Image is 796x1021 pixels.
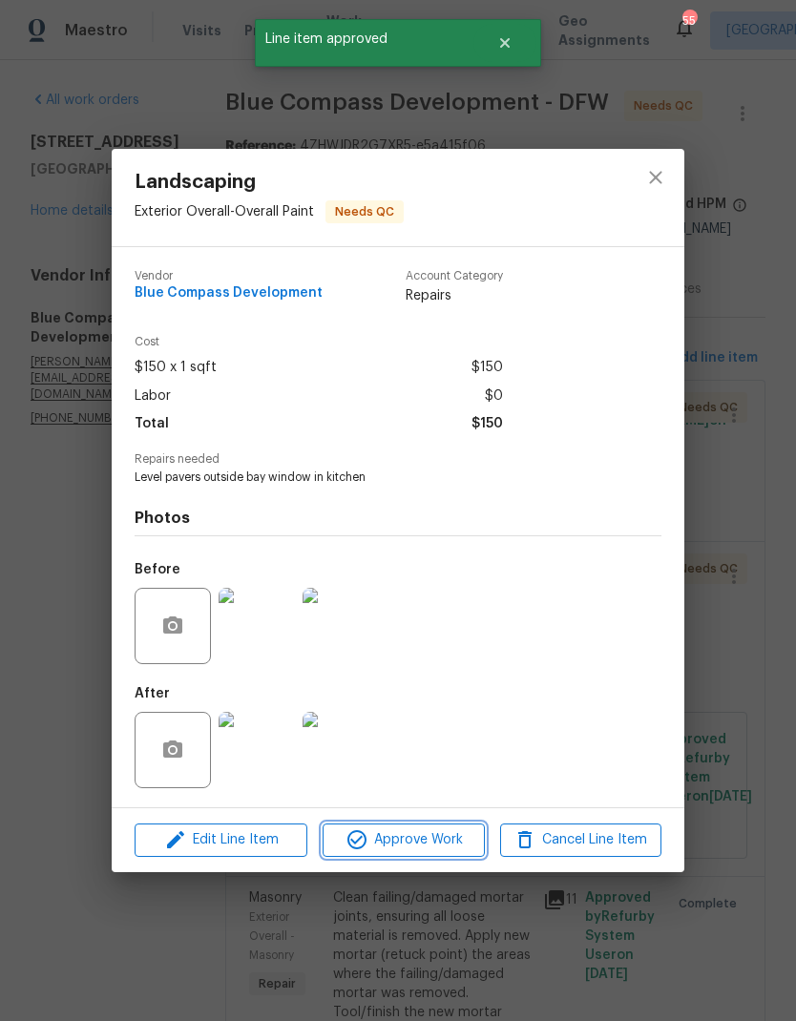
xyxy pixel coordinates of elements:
span: Approve Work [328,828,478,852]
button: Edit Line Item [135,823,307,857]
span: Needs QC [327,202,402,221]
span: $0 [485,383,503,410]
button: close [633,155,679,200]
span: $150 [471,354,503,382]
span: Account Category [406,270,503,282]
h4: Photos [135,509,661,528]
span: Edit Line Item [140,828,302,852]
span: Labor [135,383,171,410]
span: Cancel Line Item [506,828,656,852]
span: Level pavers outside bay window in kitchen [135,469,609,486]
button: Cancel Line Item [500,823,661,857]
span: Repairs [406,286,503,305]
span: Repairs needed [135,453,661,466]
h5: Before [135,563,180,576]
span: Blue Compass Development [135,286,323,301]
span: Total [135,410,169,438]
button: Close [473,24,536,62]
div: 55 [682,11,696,31]
span: Cost [135,336,503,348]
span: Exterior Overall - Overall Paint [135,205,314,219]
h5: After [135,687,170,700]
span: Vendor [135,270,323,282]
span: $150 [471,410,503,438]
button: Approve Work [323,823,484,857]
span: Line item approved [255,19,473,59]
span: $150 x 1 sqft [135,354,217,382]
span: Landscaping [135,172,404,193]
